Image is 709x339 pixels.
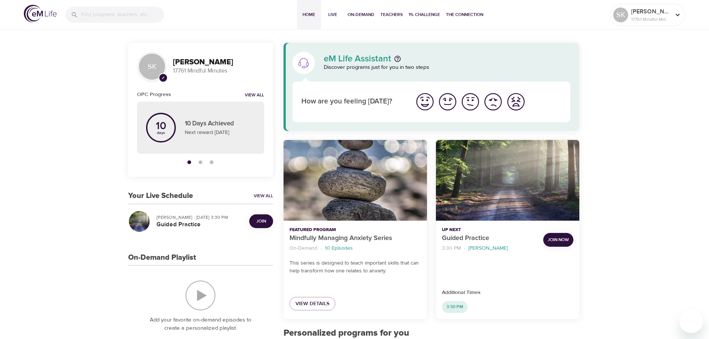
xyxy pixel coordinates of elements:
p: [PERSON_NAME] [631,7,671,16]
a: View Details [289,297,335,311]
img: eM Life Assistant [298,57,310,69]
p: On-Demand [289,244,317,252]
img: bad [483,92,503,112]
img: On-Demand Playlist [186,281,215,310]
h3: [PERSON_NAME] [173,58,264,67]
div: 3:30 PM [442,301,468,313]
span: View Details [295,299,329,308]
p: Next reward [DATE] [185,129,255,137]
button: I'm feeling great [414,90,436,113]
button: I'm feeling worst [504,90,527,113]
p: Discover programs just for you in two steps [324,63,571,72]
li: · [320,243,322,253]
span: Join Now [548,236,569,244]
span: The Connection [446,11,483,19]
button: I'm feeling good [436,90,459,113]
p: eM Life Assistant [324,54,391,63]
nav: breadcrumb [289,243,421,253]
p: Featured Program [289,227,421,233]
p: How are you feeling [DATE]? [301,96,405,107]
button: Guided Practice [436,140,579,221]
iframe: Button to launch messaging window [679,309,703,333]
button: Join Now [543,233,573,247]
img: great [415,92,435,112]
p: 17761 Mindful Minutes [173,67,264,75]
img: worst [506,92,526,112]
img: good [437,92,458,112]
nav: breadcrumb [442,243,537,253]
p: Mindfully Managing Anxiety Series [289,233,421,243]
p: [PERSON_NAME] [468,244,508,252]
p: 10 Days Achieved [185,119,255,129]
img: logo [24,5,57,22]
h5: Guided Practice [156,221,243,228]
p: This series is designed to teach important skills that can help transform how one relates to anxi... [289,259,421,275]
p: 17761 Mindful Minutes [631,16,671,23]
span: Teachers [380,11,403,19]
button: Mindfully Managing Anxiety Series [284,140,427,221]
p: Additional Times [442,289,573,297]
input: Find programs, teachers, etc... [81,7,164,23]
p: days [156,131,166,134]
h3: Your Live Schedule [128,192,193,200]
span: Join [256,217,266,225]
span: Live [324,11,342,19]
button: I'm feeling bad [482,90,504,113]
button: I'm feeling ok [459,90,482,113]
h3: On-Demand Playlist [128,253,196,262]
span: 3:30 PM [442,304,468,310]
a: View all notifications [245,92,264,99]
a: View All [254,193,273,199]
p: 10 Episodes [325,244,353,252]
div: SK [613,7,628,22]
p: 10 [156,121,166,131]
p: Guided Practice [442,233,537,243]
button: Join [249,214,273,228]
li: · [464,243,465,253]
img: ok [460,92,481,112]
p: Up Next [442,227,537,233]
p: [PERSON_NAME] · [DATE] 3:30 PM [156,214,243,221]
h2: Personalized programs for you [284,328,580,339]
span: On-Demand [348,11,374,19]
div: SK [137,52,167,81]
span: Home [300,11,318,19]
span: 1% Challenge [409,11,440,19]
p: Add your favorite on-demand episodes to create a personalized playlist. [143,316,258,333]
p: 3:30 PM [442,244,461,252]
h6: OPC Progress [137,90,171,99]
